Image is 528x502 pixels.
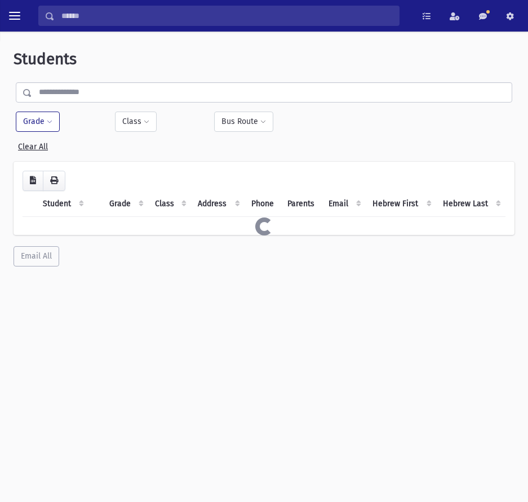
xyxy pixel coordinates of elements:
th: Parents [281,191,322,217]
button: Bus Route [214,112,273,132]
th: Class [148,191,192,217]
button: toggle menu [5,6,25,26]
th: Hebrew Last [436,191,506,217]
button: Email All [14,246,59,266]
th: Hebrew First [366,191,436,217]
span: Students [14,50,77,68]
th: Address [191,191,244,217]
th: Email [322,191,366,217]
button: Grade [16,112,60,132]
button: Print [43,171,65,191]
a: Clear All [18,137,48,152]
th: Phone [245,191,281,217]
th: Grade [103,191,148,217]
button: CSV [23,171,43,191]
button: Class [115,112,157,132]
th: Student [36,191,88,217]
input: Search [55,6,399,26]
